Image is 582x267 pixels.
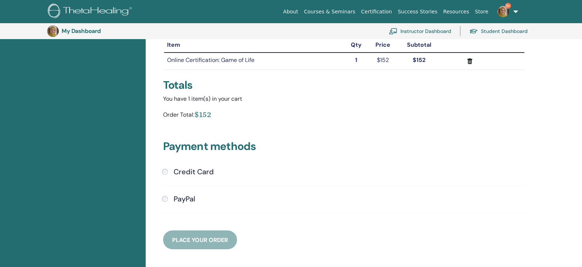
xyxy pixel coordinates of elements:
img: default.jpg [497,6,509,17]
a: Success Stories [395,5,440,18]
div: $152 [194,109,211,120]
td: $152 [368,53,397,70]
img: graduation-cap.svg [469,28,478,34]
h4: Credit Card [174,167,214,176]
th: Item [164,38,344,53]
h3: My Dashboard [62,28,134,34]
img: logo.png [48,4,134,20]
h3: Payment methods [163,140,526,156]
th: Qty [344,38,368,53]
a: Certification [358,5,395,18]
strong: $152 [413,56,425,64]
img: default.jpg [47,25,59,37]
span: 9+ [505,3,511,9]
h4: PayPal [174,195,195,203]
th: Subtotal [398,38,441,53]
a: Courses & Seminars [301,5,358,18]
a: Instructor Dashboard [389,23,451,39]
th: Price [368,38,397,53]
a: Resources [440,5,472,18]
td: Online Certification: Game of Life [164,53,344,70]
div: Order Total: [163,109,194,122]
a: Student Dashboard [469,23,528,39]
img: chalkboard-teacher.svg [389,28,398,34]
strong: 1 [355,56,357,64]
a: Store [472,5,491,18]
div: You have 1 item(s) in your cart [163,95,526,103]
div: Totals [163,79,526,92]
a: About [280,5,301,18]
